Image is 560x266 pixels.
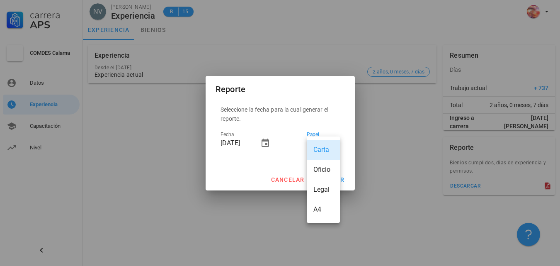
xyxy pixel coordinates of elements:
[221,105,340,123] p: Seleccione la fecha para la cual generar el reporte.
[216,83,246,96] div: Reporte
[221,132,234,138] label: Fecha
[307,137,340,150] div: PapelCarta
[313,146,333,154] div: Carta
[313,185,333,193] div: Legal
[267,172,308,187] button: cancelar
[307,132,319,138] label: Papel
[313,166,333,173] div: Oficio
[270,176,304,183] span: cancelar
[313,205,333,213] div: A4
